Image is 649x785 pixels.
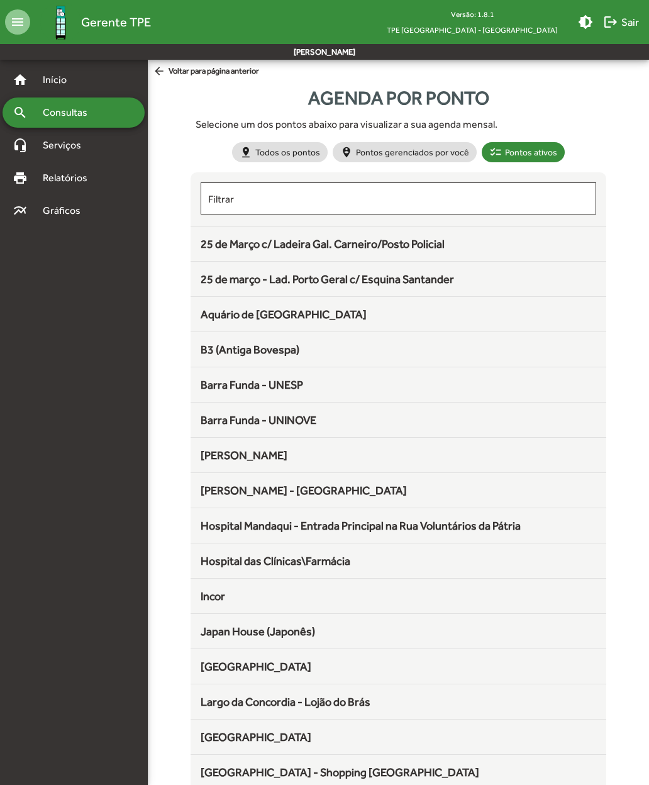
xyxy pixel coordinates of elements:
mat-chip: Todos os pontos [232,142,328,162]
span: Aquário de [GEOGRAPHIC_DATA] [201,308,367,321]
span: [GEOGRAPHIC_DATA] [201,660,311,673]
div: Selecione um dos pontos abaixo para visualizar a sua agenda mensal. [196,117,601,132]
span: [PERSON_NAME] - [GEOGRAPHIC_DATA] [201,484,407,497]
mat-icon: checklist [489,146,502,159]
mat-chip: Pontos ativos [482,142,565,162]
span: Barra Funda - UNESP [201,378,303,391]
span: 25 de março - Lad. Porto Geral c/ Esquina Santander [201,272,454,286]
span: Gráficos [35,203,97,218]
button: Sair [598,11,644,33]
span: 25 de Março c/ Ladeira Gal. Carneiro/Posto Policial [201,237,445,250]
span: Consultas [35,105,104,120]
span: Gerente TPE [81,12,151,32]
span: Voltar para página anterior [153,65,259,79]
a: Gerente TPE [30,2,151,43]
mat-icon: search [13,105,28,120]
mat-icon: multiline_chart [13,203,28,218]
span: Incor [201,589,225,603]
span: Sair [603,11,639,33]
mat-icon: arrow_back [153,65,169,79]
span: B3 (Antiga Bovespa) [201,343,299,356]
mat-icon: print [13,170,28,186]
mat-icon: menu [5,9,30,35]
span: [GEOGRAPHIC_DATA] - Shopping [GEOGRAPHIC_DATA] [201,766,479,779]
mat-chip: Pontos gerenciados por você [333,142,477,162]
div: Versão: 1.8.1 [377,6,568,22]
span: [GEOGRAPHIC_DATA] [201,730,311,743]
span: Relatórios [35,170,104,186]
mat-icon: home [13,72,28,87]
span: Hospital Mandaqui - Entrada Principal na Rua Voluntários da Pátria [201,519,521,532]
span: Barra Funda - UNINOVE [201,413,316,426]
span: Japan House (Japonês) [201,625,315,638]
mat-icon: brightness_medium [578,14,593,30]
mat-icon: pin_drop [240,146,252,159]
mat-icon: logout [603,14,618,30]
img: Logo [40,2,81,43]
div: Agenda por ponto [191,84,606,112]
span: Hospital das Clínicas\Farmácia [201,554,350,567]
span: [PERSON_NAME] [201,448,287,462]
span: Largo da Concordia - Lojão do Brás [201,695,370,708]
span: Serviços [35,138,98,153]
span: Início [35,72,85,87]
mat-icon: person_pin_circle [340,146,353,159]
mat-icon: headset_mic [13,138,28,153]
span: TPE [GEOGRAPHIC_DATA] - [GEOGRAPHIC_DATA] [377,22,568,38]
